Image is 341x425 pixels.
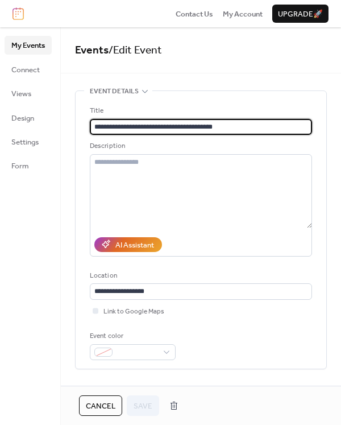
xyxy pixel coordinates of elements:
[11,88,31,100] span: Views
[278,9,323,20] span: Upgrade 🚀
[90,141,310,152] div: Description
[90,383,138,394] span: Date and time
[5,109,52,127] a: Design
[176,9,213,20] span: Contact Us
[11,113,34,124] span: Design
[94,237,162,252] button: AI Assistant
[90,270,310,282] div: Location
[109,40,162,61] span: / Edit Event
[11,137,39,148] span: Settings
[5,36,52,54] a: My Events
[103,306,164,317] span: Link to Google Maps
[5,156,52,175] a: Form
[176,8,213,19] a: Contact Us
[5,133,52,151] a: Settings
[115,240,154,251] div: AI Assistant
[90,331,173,342] div: Event color
[11,40,45,51] span: My Events
[223,9,263,20] span: My Account
[79,395,122,416] button: Cancel
[90,86,139,97] span: Event details
[86,401,115,412] span: Cancel
[13,7,24,20] img: logo
[75,40,109,61] a: Events
[5,84,52,102] a: Views
[90,105,310,117] div: Title
[223,8,263,19] a: My Account
[11,64,40,76] span: Connect
[272,5,328,23] button: Upgrade🚀
[5,60,52,79] a: Connect
[11,160,29,172] span: Form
